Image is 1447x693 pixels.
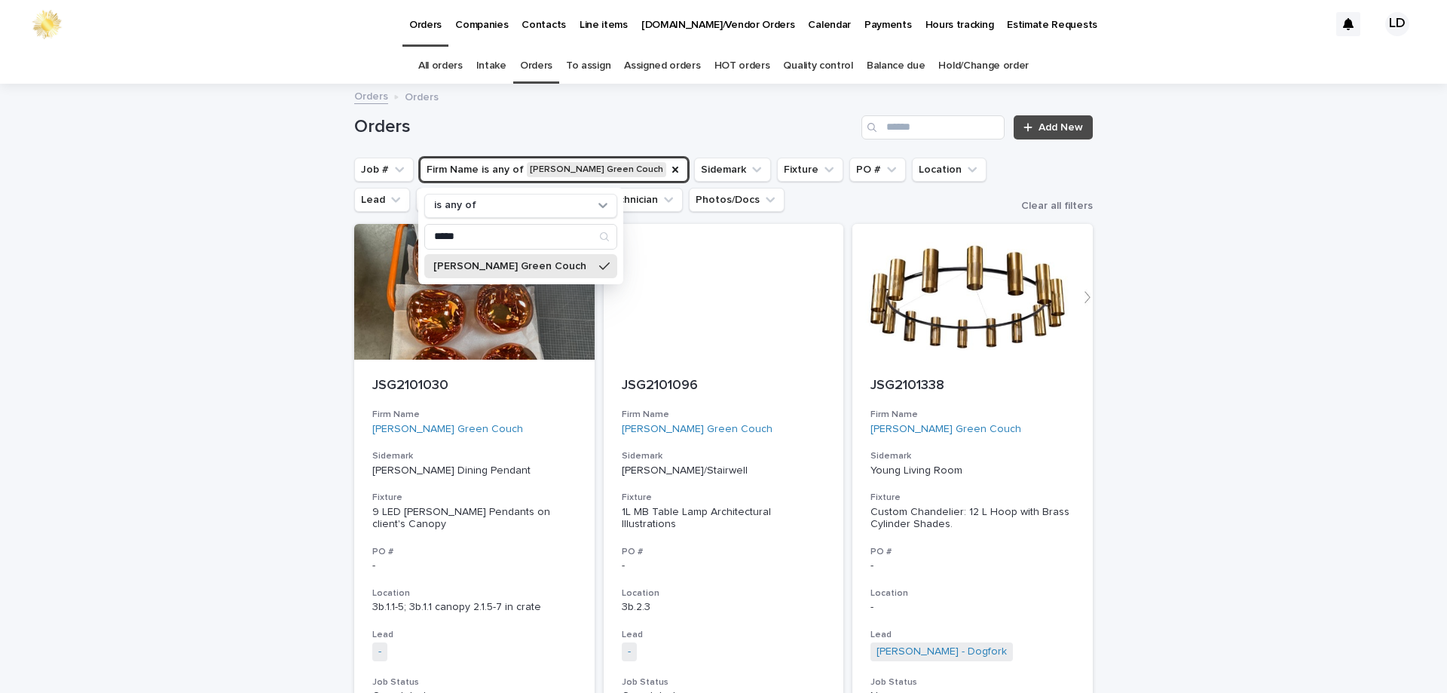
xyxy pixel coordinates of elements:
[867,48,925,84] a: Balance due
[372,378,577,394] p: JSG2101030
[628,645,631,658] a: -
[354,116,855,138] h1: Orders
[622,506,826,532] div: 1L MB Table Lamp Architectural Illustrations
[1039,122,1083,133] span: Add New
[870,450,1075,462] h3: Sidemark
[372,409,577,421] h3: Firm Name
[434,199,476,212] p: is any of
[372,506,577,532] div: 9 LED [PERSON_NAME] Pendants on client's Canopy
[622,450,826,462] h3: Sidemark
[1385,12,1409,36] div: LD
[624,48,700,84] a: Assigned orders
[938,48,1029,84] a: Hold/Change order
[372,601,577,614] p: 3b.1.1-5; 3b.1.1 canopy 2.1.5-7 in crate
[870,629,1075,641] h3: Lead
[870,587,1075,599] h3: Location
[372,587,577,599] h3: Location
[476,48,506,84] a: Intake
[425,225,616,249] input: Search
[622,676,826,688] h3: Job Status
[622,409,826,421] h3: Firm Name
[622,492,826,504] h3: Fixture
[622,423,772,436] a: [PERSON_NAME] Green Couch
[689,188,785,212] button: Photos/Docs
[622,465,826,477] p: [PERSON_NAME]/Stairwell
[622,601,826,614] p: 3b.2.3
[870,378,1075,394] p: JSG2101338
[694,158,771,182] button: Sidemark
[30,9,63,39] img: 0ffKfDbyRa2Iv8hnaAqg
[870,676,1075,688] h3: Job Status
[372,423,523,436] a: [PERSON_NAME] Green Couch
[622,378,826,394] p: JSG2101096
[566,48,610,84] a: To assign
[622,629,826,641] h3: Lead
[783,48,852,84] a: Quality control
[849,158,906,182] button: PO #
[777,158,843,182] button: Fixture
[622,587,826,599] h3: Location
[1014,115,1093,140] a: Add New
[372,560,577,572] p: -
[870,409,1075,421] h3: Firm Name
[372,629,577,641] h3: Lead
[861,115,1005,140] input: Search
[420,158,688,182] button: Firm Name
[372,492,577,504] h3: Fixture
[416,188,502,212] button: Job Status
[870,546,1075,558] h3: PO #
[372,450,577,462] h3: Sidemark
[372,465,577,477] p: [PERSON_NAME] Dining Pendant
[870,423,1021,436] a: [PERSON_NAME] Green Couch
[354,87,388,104] a: Orders
[870,560,1075,572] p: -
[622,546,826,558] h3: PO #
[405,87,439,104] p: Orders
[520,48,552,84] a: Orders
[1009,201,1093,211] button: Clear all filters
[354,188,410,212] button: Lead
[714,48,770,84] a: HOT orders
[372,676,577,688] h3: Job Status
[876,645,1007,658] a: [PERSON_NAME] - Dogfork
[912,158,987,182] button: Location
[599,188,683,212] button: Technician
[870,601,1075,614] p: -
[418,48,463,84] a: All orders
[870,465,1075,477] p: Young Living Room
[870,506,1075,532] div: Custom Chandelier: 12 L Hoop with Brass Cylinder Shades.
[433,261,593,271] p: [PERSON_NAME] Green Couch
[372,546,577,558] h3: PO #
[424,224,617,250] div: Search
[378,645,381,658] a: -
[870,492,1075,504] h3: Fixture
[354,158,414,182] button: Job #
[622,560,826,572] p: -
[1021,201,1093,211] span: Clear all filters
